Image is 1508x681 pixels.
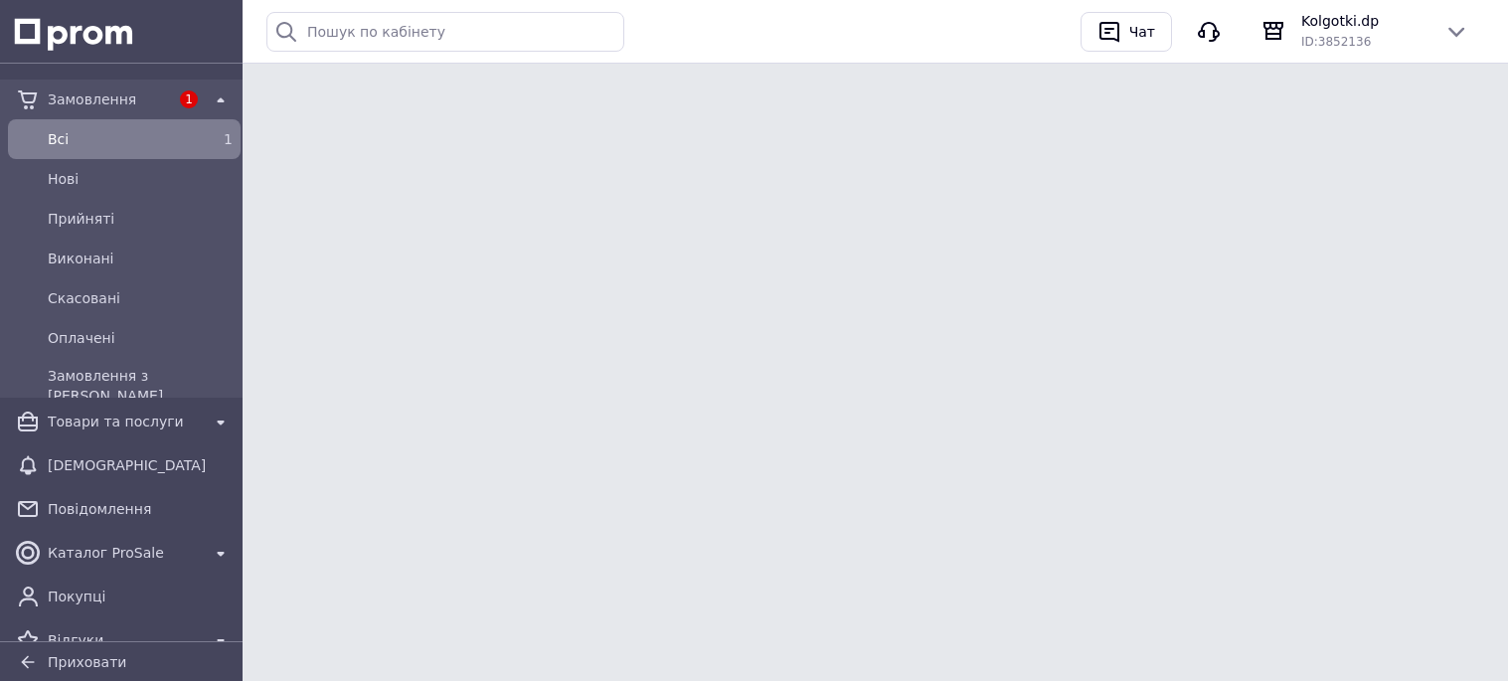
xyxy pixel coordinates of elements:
span: Замовлення [48,89,169,109]
span: Замовлення з [PERSON_NAME] [48,366,233,406]
span: 1 [180,90,198,108]
span: Всi [48,129,193,149]
button: Чат [1081,12,1172,52]
span: Оплачені [48,328,233,348]
span: Виконані [48,249,233,268]
input: Пошук по кабінету [266,12,624,52]
span: Нові [48,169,233,189]
span: Каталог ProSale [48,543,201,563]
span: 1 [224,131,233,147]
span: Відгуки [48,630,201,650]
span: Kolgotki.dp [1301,11,1428,31]
span: ID: 3852136 [1301,35,1371,49]
span: Повідомлення [48,499,233,519]
span: Приховати [48,654,126,670]
span: Скасовані [48,288,233,308]
span: [DEMOGRAPHIC_DATA] [48,455,233,475]
span: Покупці [48,587,233,606]
span: Товари та послуги [48,412,201,431]
span: Прийняті [48,209,233,229]
div: Чат [1125,17,1159,47]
